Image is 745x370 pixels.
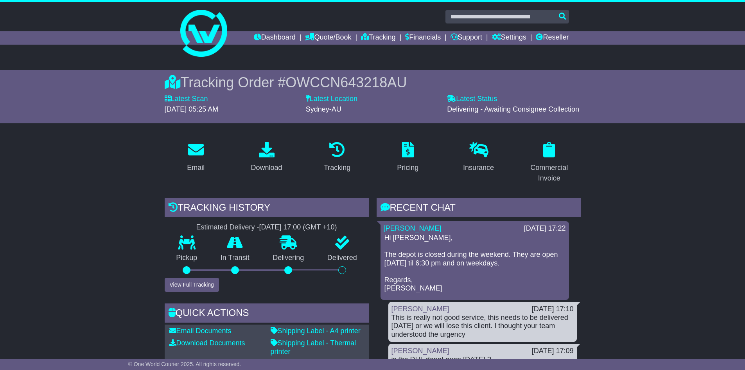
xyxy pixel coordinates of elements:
[447,95,497,103] label: Latest Status
[259,223,337,232] div: [DATE] 17:00 (GMT +10)
[377,198,581,219] div: RECENT CHAT
[169,327,232,335] a: Email Documents
[209,254,261,262] p: In Transit
[391,314,574,339] div: This is really not good service, this needs to be delivered [DATE] or we will lose this client. I...
[405,31,441,45] a: Financials
[306,105,341,113] span: Sydney-AU
[447,105,579,113] span: Delivering - Awaiting Consignee Collection
[246,139,287,176] a: Download
[392,139,424,176] a: Pricing
[524,224,566,233] div: [DATE] 17:22
[165,303,369,325] div: Quick Actions
[169,339,245,347] a: Download Documents
[271,339,356,356] a: Shipping Label - Thermal printer
[384,234,565,293] p: Hi [PERSON_NAME], The depot is closed during the weekend. They are open [DATE] til 6:30 pm and on...
[182,139,210,176] a: Email
[316,254,369,262] p: Delivered
[165,105,219,113] span: [DATE] 05:25 AM
[165,74,581,91] div: Tracking Order #
[391,347,449,355] a: [PERSON_NAME]
[391,356,574,364] div: is the DHL depot open [DATE] ?
[463,162,494,173] div: Insurance
[536,31,569,45] a: Reseller
[451,31,482,45] a: Support
[361,31,395,45] a: Tracking
[492,31,526,45] a: Settings
[518,139,581,186] a: Commercial Invoice
[285,74,407,90] span: OWCCN643218AU
[271,327,361,335] a: Shipping Label - A4 printer
[458,139,499,176] a: Insurance
[165,278,219,292] button: View Full Tracking
[187,162,205,173] div: Email
[384,224,442,232] a: [PERSON_NAME]
[319,139,355,176] a: Tracking
[391,305,449,313] a: [PERSON_NAME]
[305,31,351,45] a: Quote/Book
[324,162,350,173] div: Tracking
[261,254,316,262] p: Delivering
[128,361,241,367] span: © One World Courier 2025. All rights reserved.
[532,305,574,314] div: [DATE] 17:10
[523,162,576,184] div: Commercial Invoice
[165,95,208,103] label: Latest Scan
[254,31,296,45] a: Dashboard
[397,162,418,173] div: Pricing
[306,95,357,103] label: Latest Location
[165,254,209,262] p: Pickup
[165,223,369,232] div: Estimated Delivery -
[251,162,282,173] div: Download
[165,198,369,219] div: Tracking history
[532,347,574,356] div: [DATE] 17:09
